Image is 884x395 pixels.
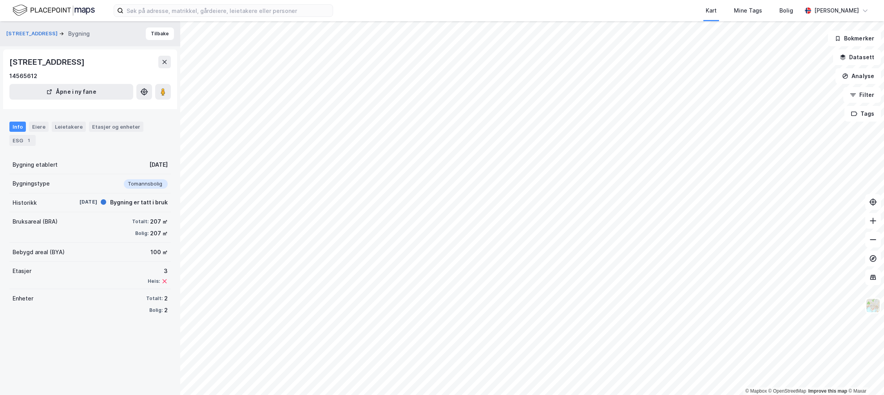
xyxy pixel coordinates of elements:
[9,56,86,68] div: [STREET_ADDRESS]
[164,294,168,303] div: 2
[150,229,168,238] div: 207 ㎡
[13,217,58,226] div: Bruksareal (BRA)
[745,388,767,394] a: Mapbox
[66,198,97,206] div: [DATE]
[9,84,133,100] button: Åpne i ny fane
[68,29,90,38] div: Bygning
[123,5,333,16] input: Søk på adresse, matrikkel, gårdeiere, leietakere eller personer
[135,230,149,237] div: Bolig:
[9,122,26,132] div: Info
[146,295,163,302] div: Totalt:
[814,6,859,15] div: [PERSON_NAME]
[150,217,168,226] div: 207 ㎡
[768,388,806,394] a: OpenStreetMap
[843,87,881,103] button: Filter
[132,218,149,225] div: Totalt:
[734,6,762,15] div: Mine Tags
[148,266,168,276] div: 3
[9,71,37,81] div: 14565612
[845,357,884,395] iframe: Chat Widget
[828,31,881,46] button: Bokmerker
[148,278,160,284] div: Heis:
[13,179,50,188] div: Bygningstype
[808,388,847,394] a: Improve this map
[149,160,168,169] div: [DATE]
[833,49,881,65] button: Datasett
[110,198,168,207] div: Bygning er tatt i bruk
[13,198,37,208] div: Historikk
[866,298,880,313] img: Z
[25,137,33,144] div: 1
[92,123,140,130] div: Etasjer og enheter
[150,248,168,257] div: 100 ㎡
[149,307,163,313] div: Bolig:
[29,122,49,132] div: Eiere
[13,248,65,257] div: Bebygd areal (BYA)
[52,122,86,132] div: Leietakere
[835,68,881,84] button: Analyse
[9,135,36,146] div: ESG
[779,6,793,15] div: Bolig
[845,357,884,395] div: Kontrollprogram for chat
[13,294,33,303] div: Enheter
[13,266,31,276] div: Etasjer
[6,30,59,38] button: [STREET_ADDRESS]
[13,4,95,17] img: logo.f888ab2527a4732fd821a326f86c7f29.svg
[844,106,881,122] button: Tags
[13,160,58,169] div: Bygning etablert
[164,306,168,315] div: 2
[146,27,174,40] button: Tilbake
[706,6,717,15] div: Kart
